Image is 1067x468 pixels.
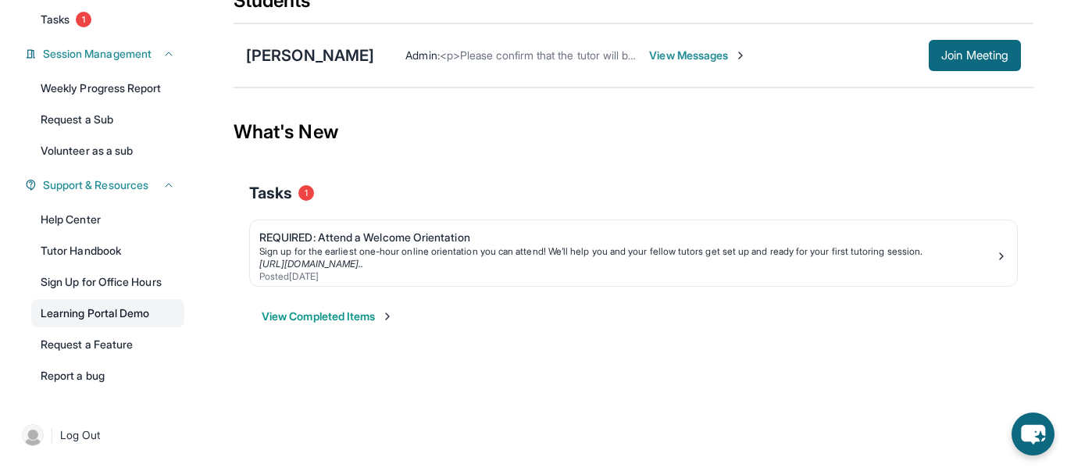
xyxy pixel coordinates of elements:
[37,177,175,193] button: Support & Resources
[31,237,184,265] a: Tutor Handbook
[649,48,747,63] span: View Messages
[31,74,184,102] a: Weekly Progress Report
[405,48,439,62] span: Admin :
[37,46,175,62] button: Session Management
[31,362,184,390] a: Report a bug
[929,40,1021,71] button: Join Meeting
[31,205,184,234] a: Help Center
[234,98,1033,166] div: What's New
[76,12,91,27] span: 1
[22,424,44,446] img: user-img
[1012,413,1055,455] button: chat-button
[50,426,54,445] span: |
[16,418,184,452] a: |Log Out
[43,46,152,62] span: Session Management
[262,309,394,324] button: View Completed Items
[31,268,184,296] a: Sign Up for Office Hours
[259,258,363,270] a: [URL][DOMAIN_NAME]..
[259,230,995,245] div: REQUIRED: Attend a Welcome Orientation
[298,185,314,201] span: 1
[246,45,374,66] div: [PERSON_NAME]
[249,182,292,204] span: Tasks
[31,330,184,359] a: Request a Feature
[440,48,1004,62] span: <p>Please confirm that the tutor will be able to attend your first assigned meeting time before j...
[60,427,101,443] span: Log Out
[41,12,70,27] span: Tasks
[31,137,184,165] a: Volunteer as a sub
[250,220,1017,286] a: REQUIRED: Attend a Welcome OrientationSign up for the earliest one-hour online orientation you ca...
[43,177,148,193] span: Support & Resources
[259,270,995,283] div: Posted [DATE]
[259,245,995,258] div: Sign up for the earliest one-hour online orientation you can attend! We’ll help you and your fell...
[31,105,184,134] a: Request a Sub
[941,51,1008,60] span: Join Meeting
[31,5,184,34] a: Tasks1
[31,299,184,327] a: Learning Portal Demo
[734,49,747,62] img: Chevron-Right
